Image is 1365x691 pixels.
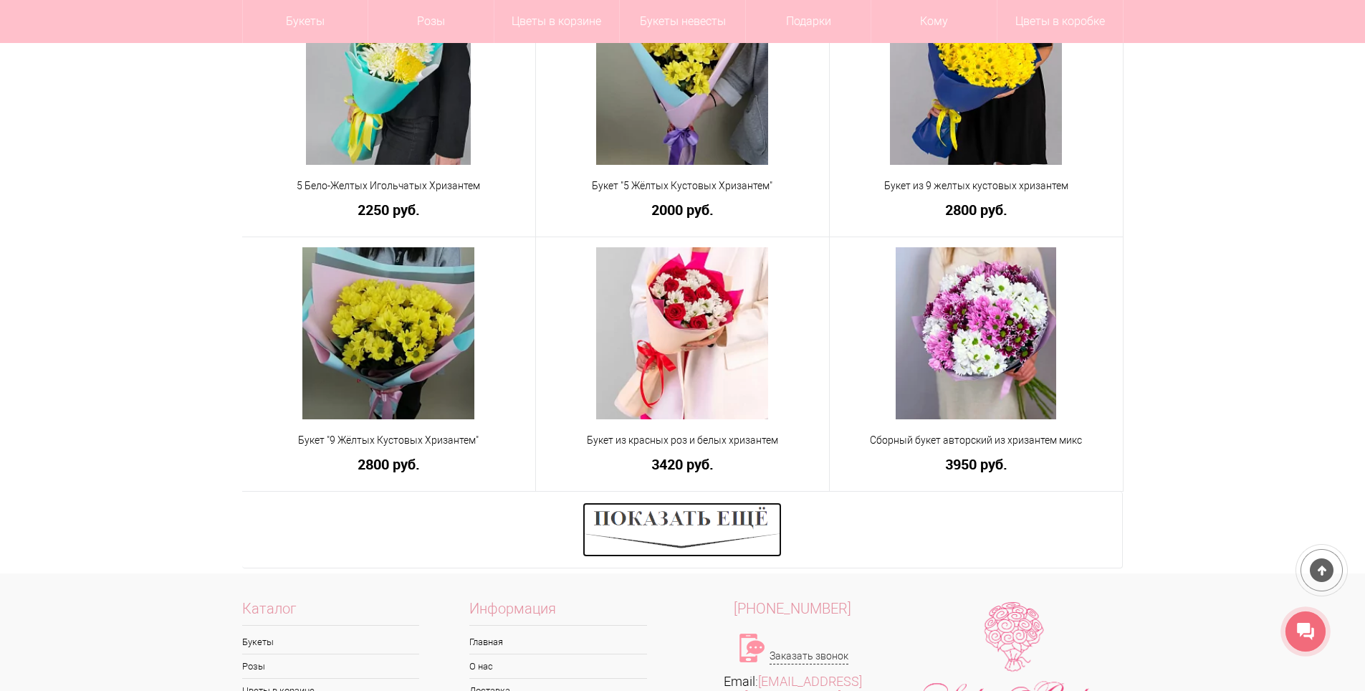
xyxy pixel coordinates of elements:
[242,601,420,626] span: Каталог
[469,654,647,678] a: О нас
[734,600,851,617] span: [PHONE_NUMBER]
[252,457,526,472] a: 2800 руб.
[596,247,768,419] img: Букет из красных роз и белых хризантем
[896,247,1055,419] img: Сборный букет авторский из хризантем микс
[839,457,1113,472] a: 3950 руб.
[839,178,1113,194] a: Букет из 9 желтых кустовых хризантем
[839,433,1113,448] a: Сборный букет авторский из хризантем микс
[545,178,820,194] a: Букет "5 Жёлтых Кустовых Хризантем"
[683,601,904,616] a: [PHONE_NUMBER]
[469,630,647,654] a: Главная
[583,502,782,557] img: Показать ещё
[839,202,1113,217] a: 2800 руб.
[252,433,526,448] a: Букет "9 Жёлтых Кустовых Хризантем"
[545,202,820,217] a: 2000 руб.
[545,457,820,472] a: 3420 руб.
[545,433,820,448] a: Букет из красных роз и белых хризантем
[770,649,848,664] a: Заказать звонок
[252,202,526,217] a: 2250 руб.
[242,630,420,654] a: Букеты
[302,247,474,419] img: Букет "9 Жёлтых Кустовых Хризантем"
[469,601,647,626] span: Информация
[242,654,420,678] a: Розы
[252,178,526,194] a: 5 Бело-Желтых Игольчатых Хризантем
[583,523,782,535] a: Показать ещё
